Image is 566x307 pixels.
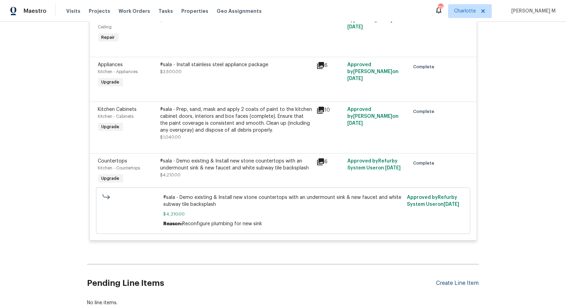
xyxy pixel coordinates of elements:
[163,221,182,226] span: Reason:
[99,79,122,86] span: Upgrade
[385,166,401,170] span: [DATE]
[98,107,137,112] span: Kitchen Cabinets
[98,166,140,170] span: Kitchen - Countertops
[160,106,312,134] div: #sala - Prep, sand, mask and apply 2 coats of paint to the kitchen cabinet doors, interiors and b...
[163,194,403,208] span: #sala - Demo existing & Install new stone countertops with an undermount sink & new faucet and wh...
[181,8,208,15] span: Properties
[347,62,399,81] span: Approved by [PERSON_NAME] on
[99,34,118,41] span: Repair
[98,114,134,119] span: Kitchen - Cabinets
[98,70,138,74] span: Kitchen - Appliances
[347,159,401,170] span: Approved by Refurby System User on
[160,158,312,172] div: #sala - Demo existing & Install new stone countertops with an undermount sink & new faucet and wh...
[24,8,46,15] span: Maestro
[217,8,262,15] span: Geo Assignments
[508,8,556,15] span: [PERSON_NAME] M
[347,25,363,29] span: [DATE]
[407,195,459,207] span: Approved by Refurby System User on
[163,211,403,218] span: $4,210.00
[66,8,80,15] span: Visits
[119,8,150,15] span: Work Orders
[99,123,122,130] span: Upgrade
[89,8,110,15] span: Projects
[347,76,363,81] span: [DATE]
[160,70,182,74] span: $3,500.00
[413,108,437,115] span: Complete
[444,202,459,207] span: [DATE]
[160,135,181,139] span: $1,040.00
[160,173,181,177] span: $4,210.00
[436,280,479,287] div: Create Line Item
[347,121,363,126] span: [DATE]
[158,9,173,14] span: Tasks
[454,8,476,15] span: Charlotte
[98,159,128,164] span: Countertops
[87,267,436,299] h2: Pending Line Items
[316,61,343,70] div: 6
[99,175,122,182] span: Upgrade
[98,62,123,67] span: Appliances
[413,160,437,167] span: Complete
[413,63,437,70] span: Complete
[438,4,443,11] div: 39
[347,107,399,126] span: Approved by [PERSON_NAME] on
[316,106,343,114] div: 10
[316,158,343,166] div: 6
[87,299,479,306] div: No line items.
[182,221,262,226] span: Reconfigure plumbing for new sink
[160,61,312,68] div: #sala - Install stainless steel appliance package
